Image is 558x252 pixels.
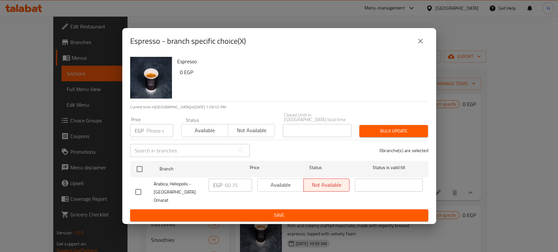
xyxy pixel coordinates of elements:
input: Please enter price [146,124,173,137]
h2: Espresso - branch specific choice(X) [130,36,246,46]
span: Save [135,211,423,219]
button: Save [130,209,428,221]
p: Current time in [GEOGRAPHIC_DATA] is [DATE] 1:09:02 PM [130,104,428,110]
span: Status [281,164,349,172]
button: Not available [228,124,275,137]
span: Price [233,164,276,172]
input: Please enter price [225,179,252,192]
h6: 0 EGP [180,68,423,77]
input: Search in branches [130,144,235,157]
button: Available [181,124,228,137]
span: Status is valid till [355,164,423,172]
p: EGP [135,127,144,134]
span: Bulk update [364,127,423,135]
p: EGP [213,181,222,189]
button: close [413,33,428,49]
p: 0 branche(s) are selected [380,147,428,154]
button: Bulk update [359,125,428,137]
span: Branch [160,165,228,173]
img: Espresso [130,57,172,99]
span: Arabica, Heliopolis - [GEOGRAPHIC_DATA] Omarat [154,180,203,204]
span: Available [184,126,226,135]
h6: Espresso [177,57,423,66]
span: Not available [231,126,272,135]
